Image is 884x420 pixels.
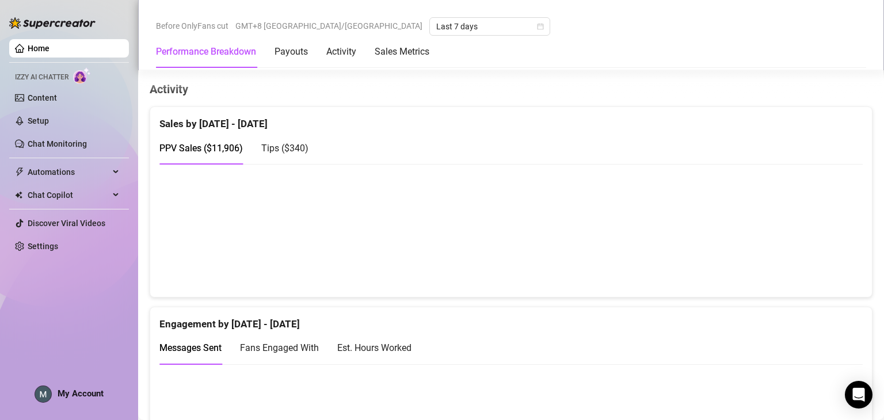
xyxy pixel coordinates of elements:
[326,45,356,59] div: Activity
[159,107,863,132] div: Sales by [DATE] - [DATE]
[15,191,22,199] img: Chat Copilot
[375,45,429,59] div: Sales Metrics
[275,45,308,59] div: Payouts
[28,116,49,125] a: Setup
[15,72,68,83] span: Izzy AI Chatter
[436,18,543,35] span: Last 7 days
[845,381,872,408] div: Open Intercom Messenger
[15,167,24,177] span: thunderbolt
[28,139,87,148] a: Chat Monitoring
[159,307,863,332] div: Engagement by [DATE] - [DATE]
[159,143,243,154] span: PPV Sales ( $11,906 )
[28,44,49,53] a: Home
[156,45,256,59] div: Performance Breakdown
[537,23,544,30] span: calendar
[159,342,222,353] span: Messages Sent
[156,17,228,35] span: Before OnlyFans cut
[235,17,422,35] span: GMT+8 [GEOGRAPHIC_DATA]/[GEOGRAPHIC_DATA]
[337,341,411,355] div: Est. Hours Worked
[28,93,57,102] a: Content
[35,386,51,402] img: ACg8ocLEUq6BudusSbFUgfJHT7ol7Uq-BuQYr5d-mnjl9iaMWv35IQ=s96-c
[261,143,308,154] span: Tips ( $340 )
[9,17,96,29] img: logo-BBDzfeDw.svg
[73,67,91,84] img: AI Chatter
[240,342,319,353] span: Fans Engaged With
[58,388,104,399] span: My Account
[28,242,58,251] a: Settings
[150,81,872,97] h4: Activity
[28,219,105,228] a: Discover Viral Videos
[28,186,109,204] span: Chat Copilot
[28,163,109,181] span: Automations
